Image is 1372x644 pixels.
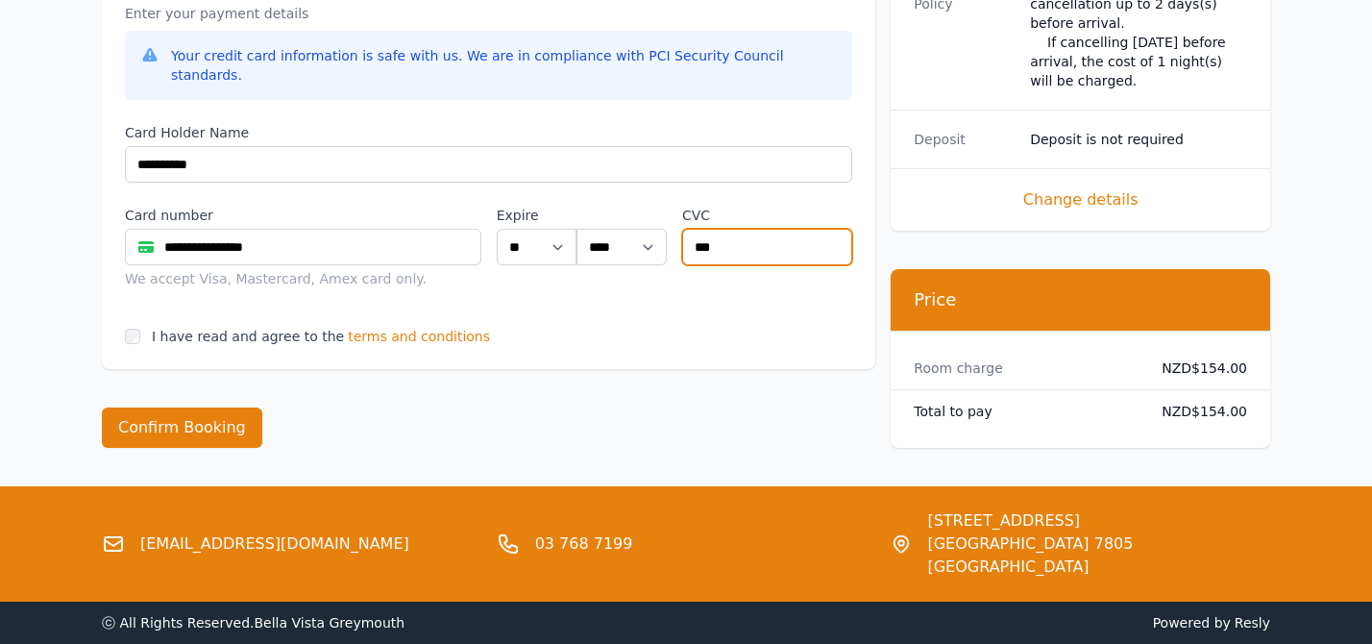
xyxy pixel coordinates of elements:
[152,329,344,344] label: I have read and agree to the
[1146,402,1247,421] dd: NZD$154.00
[140,533,409,556] a: [EMAIL_ADDRESS][DOMAIN_NAME]
[102,615,404,631] span: ⓒ All Rights Reserved. Bella Vista Greymouth
[927,533,1270,579] span: [GEOGRAPHIC_DATA] 7805 [GEOGRAPHIC_DATA]
[348,327,490,346] span: terms and conditions
[682,206,852,225] label: CVC
[102,408,262,448] button: Confirm Booking
[1235,615,1270,631] a: Resly
[535,533,633,556] a: 03 768 7199
[125,123,852,142] label: Card Holder Name
[914,288,1247,311] h3: Price
[927,509,1270,533] span: [STREET_ADDRESS]
[125,4,852,23] p: Enter your payment details
[1146,359,1247,378] dd: NZD$154.00
[914,359,1131,378] dt: Room charge
[914,188,1247,211] span: Change details
[125,269,481,288] div: We accept Visa, Mastercard, Amex card only.
[1030,130,1247,149] dd: Deposit is not required
[171,46,837,85] div: Your credit card information is safe with us. We are in compliance with PCI Security Council stan...
[576,206,667,225] label: .
[914,402,1131,421] dt: Total to pay
[914,130,1015,149] dt: Deposit
[125,206,481,225] label: Card number
[694,613,1270,632] span: Powered by
[497,206,576,225] label: Expire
